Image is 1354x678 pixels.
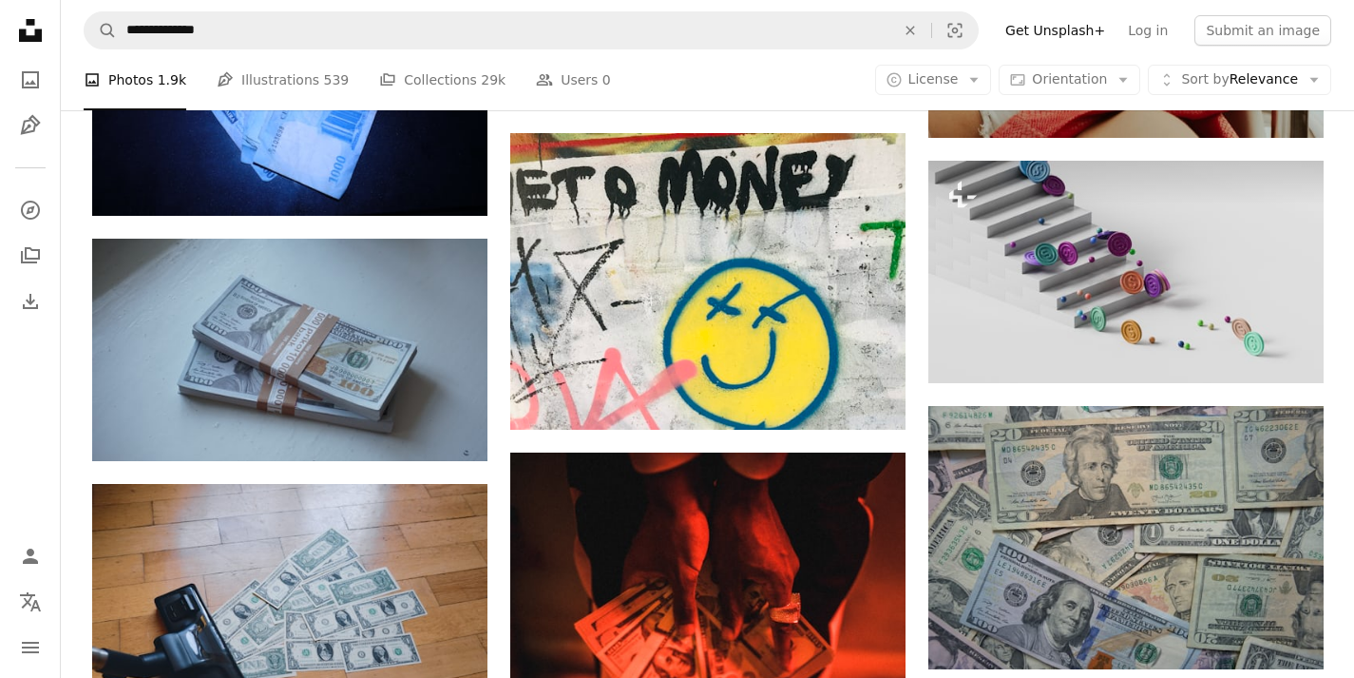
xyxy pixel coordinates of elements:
a: Log in [1116,15,1179,46]
button: Sort byRelevance [1148,65,1331,95]
span: License [908,71,959,87]
img: a 3d rendering of a stair made out of coins [928,161,1324,383]
span: 29k [481,69,505,90]
a: Collections [11,237,49,275]
span: Sort by [1181,71,1229,87]
a: Home — Unsplash [11,11,49,53]
span: 0 [602,69,611,90]
button: Submit an image [1194,15,1331,46]
a: Explore [11,191,49,229]
img: blue yellow and red heart wall art [510,133,906,430]
button: License [875,65,992,95]
a: Download History [11,282,49,320]
a: Illustrations [11,107,49,145]
button: Menu [11,629,49,667]
a: 20 us dollar bill [928,529,1324,546]
a: Collections 29k [379,49,505,110]
span: 539 [324,69,350,90]
button: Search Unsplash [85,12,117,48]
a: a pile of money sitting on top of a wooden floor [92,608,487,625]
a: text, letter, calendar [92,341,487,358]
button: Orientation [999,65,1140,95]
span: Relevance [1181,70,1298,89]
img: 20 us dollar bill [928,406,1324,669]
a: Photos [11,61,49,99]
form: Find visuals sitewide [84,11,979,49]
button: Visual search [932,12,978,48]
a: Get Unsplash+ [994,15,1116,46]
a: blue yellow and red heart wall art [510,273,906,290]
a: Users 0 [536,49,611,110]
a: Illustrations 539 [217,49,349,110]
a: Log in / Sign up [11,537,49,575]
img: text, letter, calendar [92,239,487,461]
a: a 3d rendering of a stair made out of coins [928,262,1324,280]
button: Clear [889,12,931,48]
span: Orientation [1032,71,1107,87]
button: Language [11,583,49,621]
